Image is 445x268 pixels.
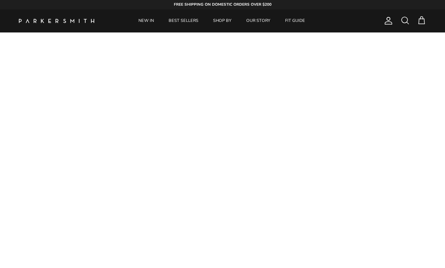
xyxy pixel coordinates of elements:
a: Parker Smith [19,19,94,23]
a: Account [381,16,393,25]
a: NEW IN [132,9,161,32]
a: FIT GUIDE [278,9,312,32]
a: SHOP BY [206,9,238,32]
div: Primary [112,9,331,32]
a: BEST SELLERS [162,9,205,32]
a: OUR STORY [239,9,277,32]
strong: FREE SHIPPING ON DOMESTIC ORDERS OVER $200 [174,2,272,7]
